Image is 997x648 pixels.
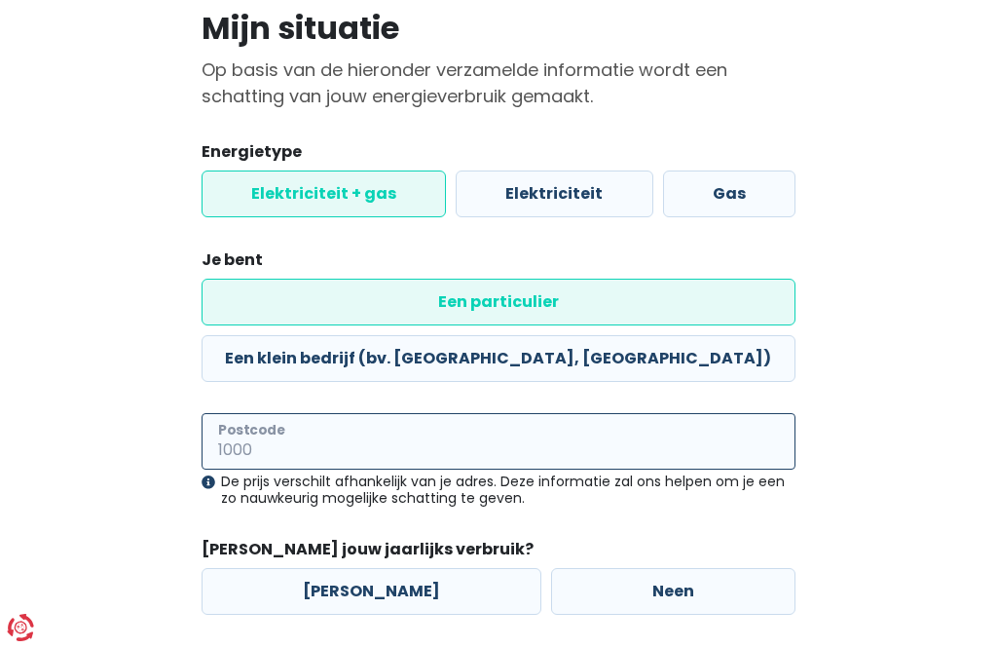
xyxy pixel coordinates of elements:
label: Elektriciteit + gas [202,171,446,217]
label: Elektriciteit [456,171,652,217]
label: Een particulier [202,279,795,325]
input: 1000 [202,413,795,470]
legend: [PERSON_NAME] jouw jaarlijks verbruik? [202,538,795,568]
label: Gas [663,171,795,217]
div: De prijs verschilt afhankelijk van je adres. Deze informatie zal ons helpen om je een zo nauwkeur... [202,474,795,507]
h1: Mijn situatie [202,10,795,47]
legend: Je bent [202,248,795,279]
label: Een klein bedrijf (bv. [GEOGRAPHIC_DATA], [GEOGRAPHIC_DATA]) [202,335,795,382]
label: [PERSON_NAME] [202,568,541,615]
legend: Energietype [202,140,795,171]
label: Neen [551,568,795,615]
p: Op basis van de hieronder verzamelde informatie wordt een schatting van jouw energieverbruik gema... [202,57,795,109]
